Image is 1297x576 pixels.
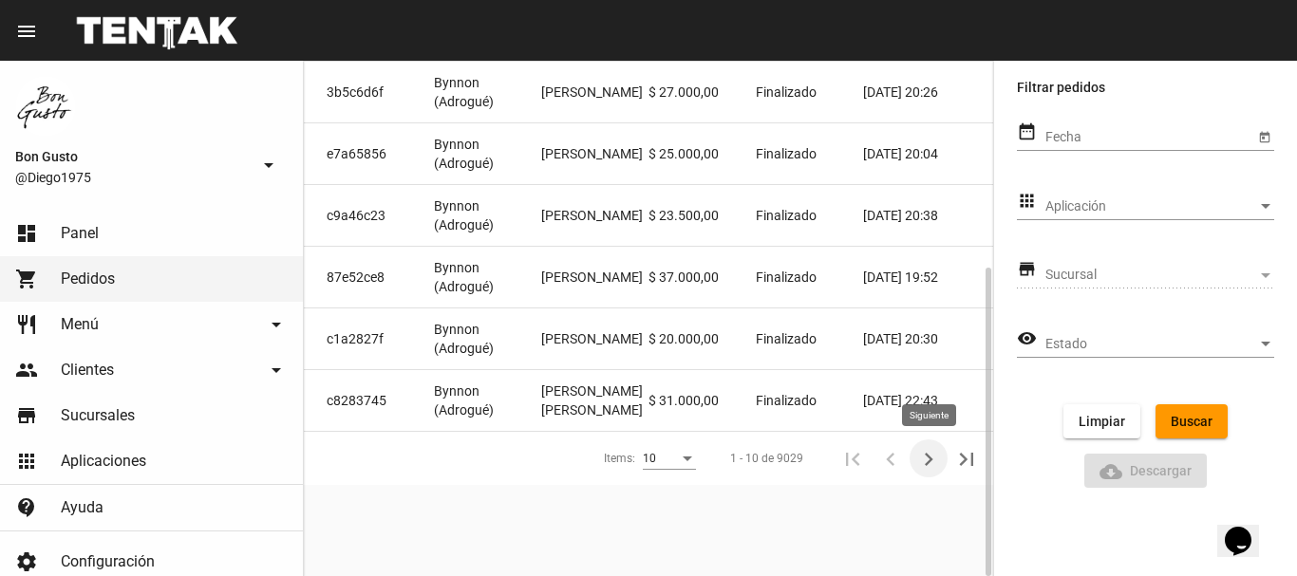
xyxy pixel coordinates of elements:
[61,406,135,425] span: Sucursales
[1171,414,1212,429] span: Buscar
[863,247,993,307] mat-cell: [DATE] 19:52
[863,62,993,122] mat-cell: [DATE] 20:26
[643,452,656,465] span: 10
[304,370,434,431] mat-cell: c8283745
[863,185,993,246] mat-cell: [DATE] 20:38
[648,185,756,246] mat-cell: $ 23.500,00
[948,439,986,477] button: Última
[15,359,38,381] mat-icon: people
[265,359,288,381] mat-icon: arrow_drop_down
[730,449,803,468] div: 1 - 10 de 9029
[1045,337,1257,352] span: Estado
[1254,126,1274,146] button: Open calendar
[541,185,648,246] mat-cell: [PERSON_NAME]
[756,206,817,225] span: Finalizado
[863,308,993,369] mat-cell: [DATE] 20:30
[61,452,146,471] span: Aplicaciones
[1017,258,1037,281] mat-icon: store
[756,268,817,287] span: Finalizado
[1045,199,1274,214] mat-select: Aplicación
[61,361,114,380] span: Clientes
[541,308,648,369] mat-cell: [PERSON_NAME]
[265,313,288,336] mat-icon: arrow_drop_down
[15,404,38,427] mat-icon: store
[434,258,541,296] span: Bynnon (Adrogué)
[304,247,434,307] mat-cell: 87e52ce8
[15,268,38,290] mat-icon: shopping_cart
[434,196,541,234] span: Bynnon (Adrogué)
[15,76,76,137] img: 8570adf9-ca52-4367-b116-ae09c64cf26e.jpg
[863,370,993,431] mat-cell: [DATE] 22:43
[648,308,756,369] mat-cell: $ 20.000,00
[541,123,648,184] mat-cell: [PERSON_NAME]
[648,123,756,184] mat-cell: $ 25.000,00
[434,73,541,111] span: Bynnon (Adrogué)
[1045,337,1274,352] mat-select: Estado
[648,370,756,431] mat-cell: $ 31.000,00
[1017,76,1274,99] label: Filtrar pedidos
[1100,463,1193,478] span: Descargar
[15,145,250,168] span: Bon Gusto
[1156,404,1228,438] button: Buscar
[15,168,250,187] span: @Diego1975
[1017,121,1037,143] mat-icon: date_range
[434,381,541,419] span: Bynnon (Adrogué)
[15,450,38,473] mat-icon: apps
[541,247,648,307] mat-cell: [PERSON_NAME]
[643,453,696,466] mat-select: Items:
[756,391,817,410] span: Finalizado
[61,269,115,288] span: Pedidos
[604,449,635,468] div: Items:
[61,315,99,334] span: Menú
[756,144,817,163] span: Finalizado
[648,62,756,122] mat-cell: $ 27.000,00
[1100,460,1122,483] mat-icon: Descargar Reporte
[304,123,434,184] mat-cell: e7a65856
[1045,268,1274,283] mat-select: Sucursal
[1045,130,1254,145] input: Fecha
[834,439,872,477] button: Primera
[872,439,910,477] button: Anterior
[1045,268,1257,283] span: Sucursal
[541,62,648,122] mat-cell: [PERSON_NAME]
[910,439,948,477] button: Siguiente
[1084,454,1208,488] button: Descargar ReporteDescargar
[434,320,541,358] span: Bynnon (Adrogué)
[1063,404,1140,438] button: Limpiar
[863,123,993,184] mat-cell: [DATE] 20:04
[1017,190,1037,213] mat-icon: apps
[304,308,434,369] mat-cell: c1a2827f
[434,135,541,173] span: Bynnon (Adrogué)
[257,154,280,177] mat-icon: arrow_drop_down
[61,498,103,517] span: Ayuda
[756,83,817,102] span: Finalizado
[15,222,38,245] mat-icon: dashboard
[304,185,434,246] mat-cell: c9a46c23
[1017,327,1037,350] mat-icon: visibility
[15,496,38,519] mat-icon: contact_support
[15,313,38,336] mat-icon: restaurant
[756,329,817,348] span: Finalizado
[304,62,434,122] mat-cell: 3b5c6d6f
[15,550,38,573] mat-icon: settings
[15,20,38,43] mat-icon: menu
[61,552,155,571] span: Configuración
[1079,414,1125,429] span: Limpiar
[541,370,648,431] mat-cell: [PERSON_NAME] [PERSON_NAME]
[1045,199,1257,214] span: Aplicación
[648,247,756,307] mat-cell: $ 37.000,00
[61,224,99,243] span: Panel
[1217,500,1278,557] iframe: chat widget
